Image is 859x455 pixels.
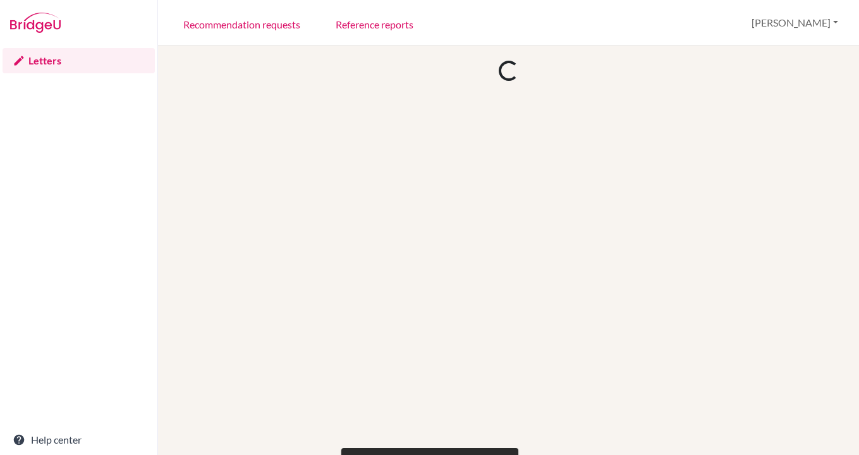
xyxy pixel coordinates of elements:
[3,427,155,452] a: Help center
[495,58,521,84] div: Loading...
[746,11,844,35] button: [PERSON_NAME]
[10,13,61,33] img: Bridge-U
[326,2,423,45] a: Reference reports
[173,2,310,45] a: Recommendation requests
[3,48,155,73] a: Letters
